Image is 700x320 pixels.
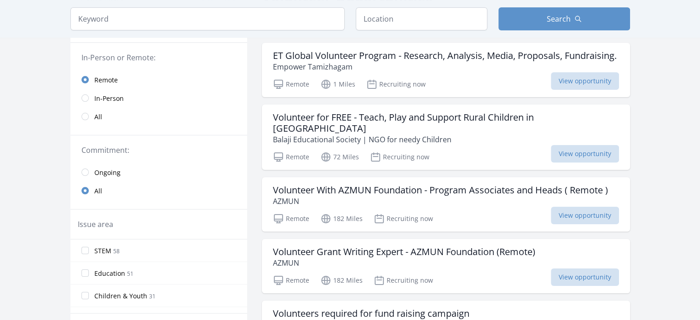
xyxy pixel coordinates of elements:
[273,151,309,163] p: Remote
[70,181,247,200] a: All
[273,308,469,319] h3: Volunteers required for fund raising campaign
[273,246,535,257] h3: Volunteer Grant Writing Expert - AZMUN Foundation (Remote)
[273,112,619,134] h3: Volunteer for FREE - Teach, Play and Support Rural Children in [GEOGRAPHIC_DATA]
[81,52,236,63] legend: In-Person or Remote:
[78,219,113,230] legend: Issue area
[320,79,355,90] p: 1 Miles
[320,275,363,286] p: 182 Miles
[81,292,89,299] input: Children & Youth 31
[113,247,120,255] span: 58
[94,168,121,177] span: Ongoing
[273,257,535,268] p: AZMUN
[70,89,247,107] a: In-Person
[374,275,433,286] p: Recruiting now
[374,213,433,224] p: Recruiting now
[273,185,608,196] h3: Volunteer With AZMUN Foundation - Program Associates and Heads ( Remote )
[94,76,118,85] span: Remote
[273,134,619,145] p: Balaji Educational Society | NGO for needy Children
[94,94,124,103] span: In-Person
[262,177,630,232] a: Volunteer With AZMUN Foundation - Program Associates and Heads ( Remote ) AZMUN Remote 182 Miles ...
[551,72,619,90] span: View opportunity
[273,275,309,286] p: Remote
[551,145,619,163] span: View opportunity
[273,50,617,61] h3: ET Global Volunteer Program - Research, Analysis, Media, Proposals, Fundraising.
[81,247,89,254] input: STEM 58
[70,163,247,181] a: Ongoing
[262,105,630,170] a: Volunteer for FREE - Teach, Play and Support Rural Children in [GEOGRAPHIC_DATA] Balaji Education...
[551,207,619,224] span: View opportunity
[320,151,359,163] p: 72 Miles
[551,268,619,286] span: View opportunity
[498,7,630,30] button: Search
[262,43,630,97] a: ET Global Volunteer Program - Research, Analysis, Media, Proposals, Fundraising. Empower Tamizhag...
[70,70,247,89] a: Remote
[70,7,345,30] input: Keyword
[94,291,147,301] span: Children & Youth
[127,270,133,278] span: 51
[273,61,617,72] p: Empower Tamizhagam
[320,213,363,224] p: 182 Miles
[273,196,608,207] p: AZMUN
[273,213,309,224] p: Remote
[366,79,426,90] p: Recruiting now
[94,269,125,278] span: Education
[356,7,487,30] input: Location
[149,292,156,300] span: 31
[94,246,111,256] span: STEM
[81,269,89,277] input: Education 51
[547,13,571,24] span: Search
[70,107,247,126] a: All
[262,239,630,293] a: Volunteer Grant Writing Expert - AZMUN Foundation (Remote) AZMUN Remote 182 Miles Recruiting now ...
[81,145,236,156] legend: Commitment:
[94,112,102,122] span: All
[273,79,309,90] p: Remote
[370,151,429,163] p: Recruiting now
[94,186,102,196] span: All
